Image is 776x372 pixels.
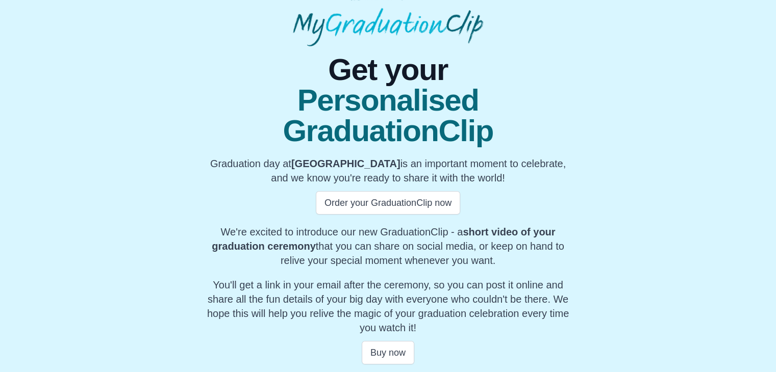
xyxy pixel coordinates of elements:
p: We're excited to introduce our new GraduationClip - a that you can share on social media, or keep... [206,225,570,268]
p: You'll get a link in your email after the ceremony, so you can post it online and share all the f... [206,278,570,335]
span: Personalised GraduationClip [206,85,570,146]
b: short video of your graduation ceremony [212,226,555,252]
button: Order your GraduationClip now [316,191,460,215]
b: [GEOGRAPHIC_DATA] [291,158,400,169]
p: Graduation day at is an important moment to celebrate, and we know you're ready to share it with ... [206,156,570,185]
button: Buy now [362,341,414,364]
span: Get your [206,55,570,85]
